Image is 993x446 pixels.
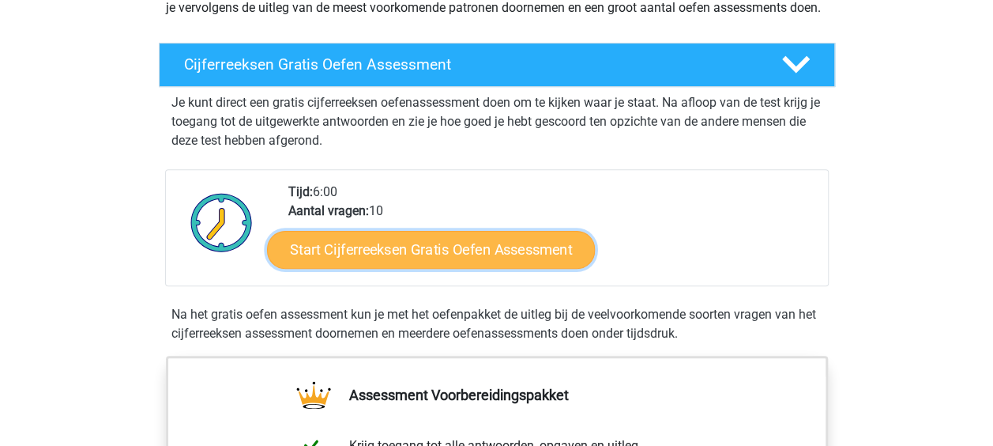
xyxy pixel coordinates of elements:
a: Start Cijferreeksen Gratis Oefen Assessment [267,230,595,268]
a: Cijferreeksen Gratis Oefen Assessment [152,43,841,87]
img: Klok [182,183,261,262]
p: Je kunt direct een gratis cijferreeksen oefenassessment doen om te kijken waar je staat. Na afloo... [171,93,822,150]
div: Na het gratis oefen assessment kun je met het oefenpakket de uitleg bij de veelvoorkomende soorte... [165,305,829,343]
b: Aantal vragen: [288,203,369,218]
h4: Cijferreeksen Gratis Oefen Assessment [184,55,756,74]
div: 6:00 10 [276,183,827,285]
b: Tijd: [288,184,313,199]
